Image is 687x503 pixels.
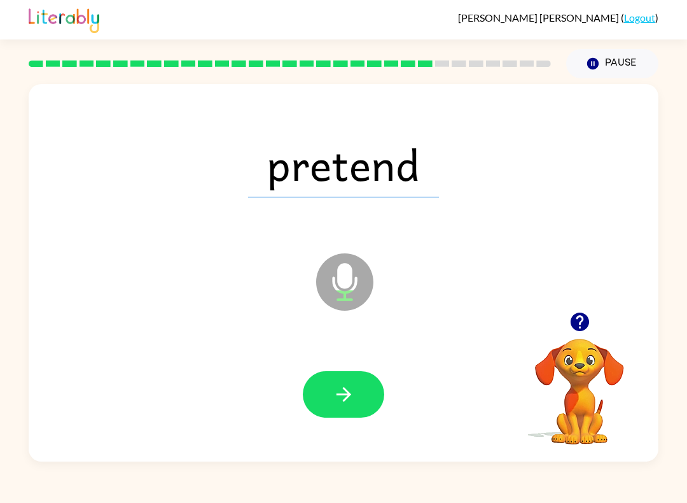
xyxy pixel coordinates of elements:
div: ( ) [458,11,658,24]
a: Logout [624,11,655,24]
span: [PERSON_NAME] [PERSON_NAME] [458,11,621,24]
button: Pause [566,49,658,78]
span: pretend [248,131,439,197]
img: Literably [29,5,99,33]
video: Your browser must support playing .mp4 files to use Literably. Please try using another browser. [516,319,643,446]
